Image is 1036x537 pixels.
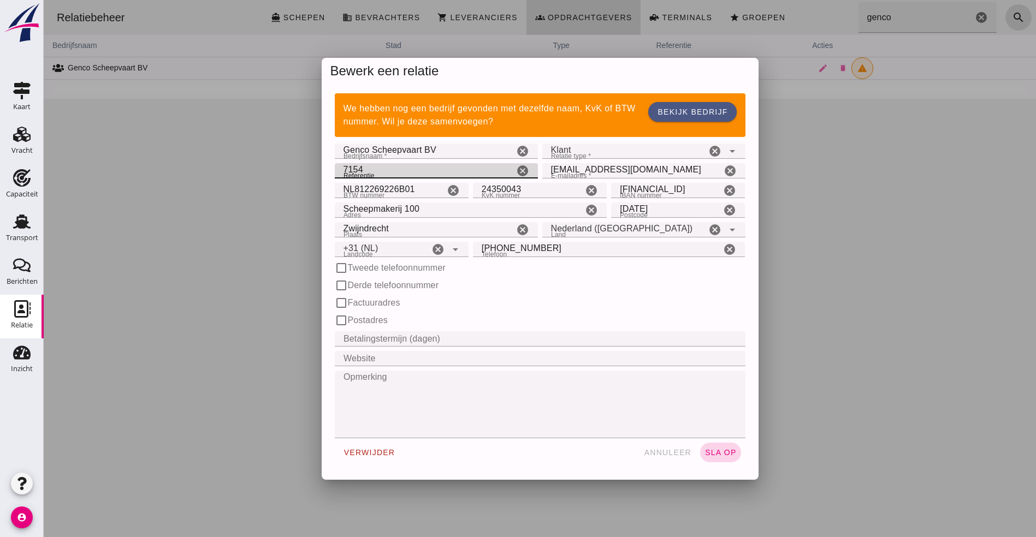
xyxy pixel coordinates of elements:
i: account_circle [11,506,33,528]
i: Wis Land [665,223,678,236]
button: annuleer [595,443,652,462]
a: Bekijk bedrijf [605,102,692,122]
span: verwijder [300,448,352,457]
i: arrow_drop_down [682,145,695,158]
i: Wis IBAN nummer [679,184,692,197]
div: Kaart [13,103,31,110]
label: Factuuradres [304,296,357,309]
div: Capaciteit [6,190,38,198]
span: sla op [661,448,693,457]
div: Vracht [11,147,33,154]
i: Wis KvK nummer [541,184,554,197]
div: We hebben nog een bedrijf gevonden met dezelfde naam, KvK of BTW nummer. Wil je deze samenvoegen? [300,102,596,128]
div: Relatie [11,321,33,329]
label: Tweede telefoonnummer [304,261,402,275]
i: Wis Relatie type * [665,145,678,158]
span: Klant [507,144,528,157]
i: Wis Postcode [679,204,692,217]
i: Open [682,223,695,236]
div: Berichten [7,278,38,285]
label: Derde telefoonnummer [304,279,395,292]
i: Open [405,243,418,256]
i: Wis Plaats [472,223,486,236]
i: Wis Referentie [472,164,486,177]
i: Wis BTW nummer [403,184,416,197]
span: Bewerk een relatie [287,63,395,78]
i: Wis Telefoon [679,243,692,256]
i: Wis Bedrijfsnaam * [472,145,486,158]
button: verwijder [295,443,356,462]
div: Transport [6,234,38,241]
button: sla op [656,443,697,462]
img: logo-small.a267ee39.svg [2,3,42,43]
span: Bekijk bedrijf [613,108,684,116]
div: Inzicht [11,365,33,372]
i: Wis E-mailadres * [680,164,693,177]
i: Wis Landcode [388,243,401,256]
span: annuleer [600,448,648,457]
i: Wis Adres [541,204,554,217]
label: Postadres [304,314,344,327]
